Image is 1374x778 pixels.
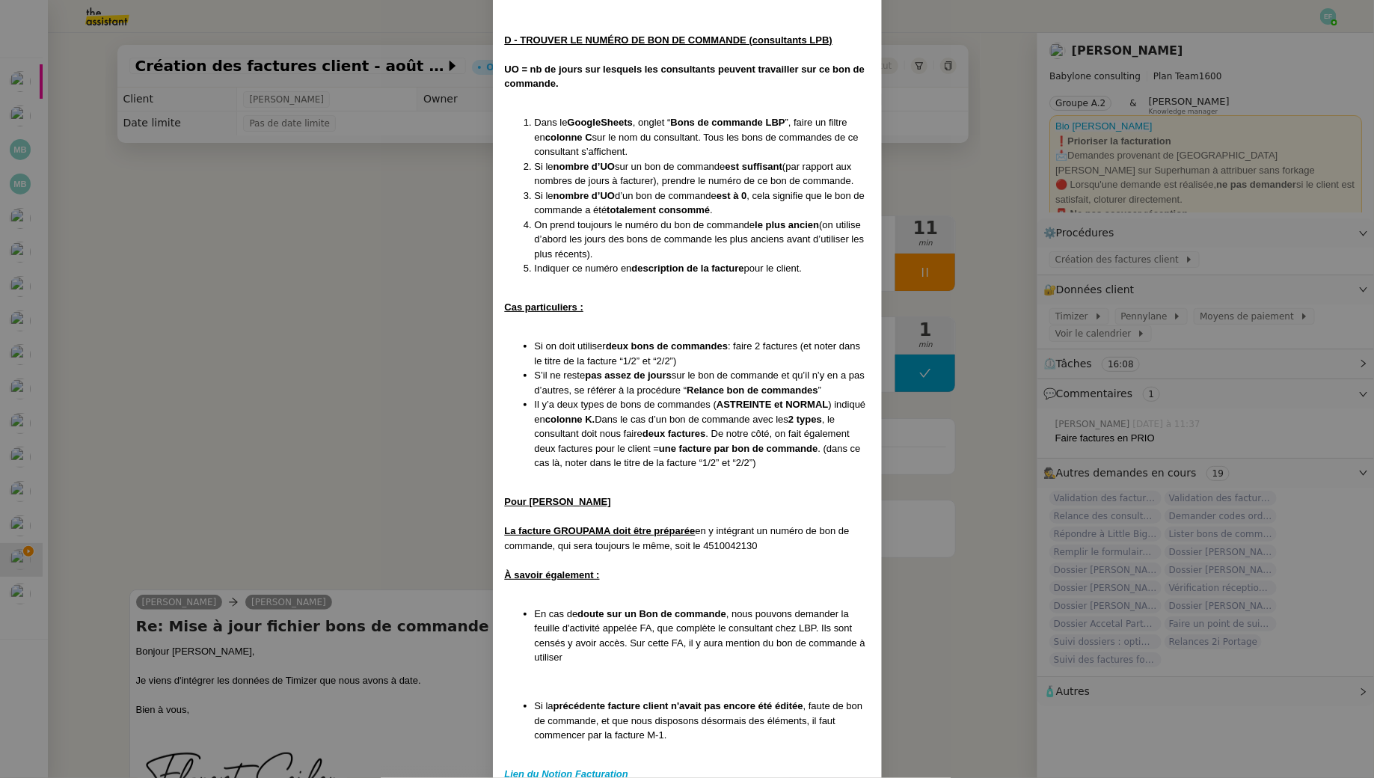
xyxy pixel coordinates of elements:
strong: description de la facture [632,263,744,274]
strong: est suffisant [726,161,783,172]
li: Si le d’un bon de commande , cela signifie que le bon de commande a été . [535,189,870,218]
u: Cas particuliers : [505,301,584,313]
strong: une facture par bon de commande [659,443,818,454]
li: Il y’a deux types de bons de commandes ( ) indiqué en Dans le cas d’un bon de commande avec les ,... [535,397,870,471]
strong: colonne C [545,132,592,143]
strong: nombre d’UO [553,190,615,201]
strong: colonne K. [545,414,595,425]
li: On prend toujours le numéro du bon de commande (on utilise d’abord les jours des bons de commande... [535,218,870,262]
strong: précédente facture client n'avait pas encore été éditée [553,700,803,711]
strong: deux bons de commandes [606,340,728,352]
li: En cas de , nous pouvons demander la feuille d'activité appelée FA, que complète le consultant ch... [535,607,870,665]
u: D - TROUVER LE NUMÉRO DE BON DE COMMANDE (consultants LPB) [505,34,832,46]
u: À savoir également : [505,569,600,581]
strong: ASTREINTE et NORMAL [717,399,829,410]
li: Indiquer ce numéro en pour le client. [535,261,870,276]
strong: Relance bon de commandes [687,385,818,396]
u: Pour [PERSON_NAME] [505,496,611,507]
li: Si on doit utiliser : faire 2 factures (et noter dans le titre de la facture “1/2” et “2/2”) [535,339,870,368]
li: S’il ne reste sur le bon de commande et qu’il n’y en a pas d’autres, se référer à la procédure “ ” [535,368,870,397]
strong: 2 types [788,414,822,425]
li: Dans le , onglet “ ”, faire un filtre en sur le nom du consultant. Tous les bons de commandes de ... [535,115,870,159]
strong: GoogleSheets [568,117,633,128]
strong: UO = nb de jours sur lesquels les consultants peuvent travailler sur ce bon de commande. [505,64,865,90]
strong: pas assez de jours [585,370,672,381]
li: Si le sur un bon de commande (par rapport aux nombres de jours à facturer), prendre le numéro de ... [535,159,870,189]
li: Si la , faute de bon de commande, et que nous disposons désormais des éléments, il faut commencer... [535,699,870,743]
strong: deux factures [642,428,706,439]
strong: le plus ancien [755,219,819,230]
strong: totalement consommé [607,204,710,215]
strong: Bons de commande LBP [671,117,785,128]
strong: doute sur un Bon de commande [577,608,726,619]
div: en y intégrant un numéro de bon de commande, qui sera toujours le même, soit le 4510042130 [505,524,870,553]
strong: est à 0 [717,190,746,201]
strong: nombre d’UO [553,161,615,172]
u: La facture GROUPAMA doit être préparée [505,525,696,536]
